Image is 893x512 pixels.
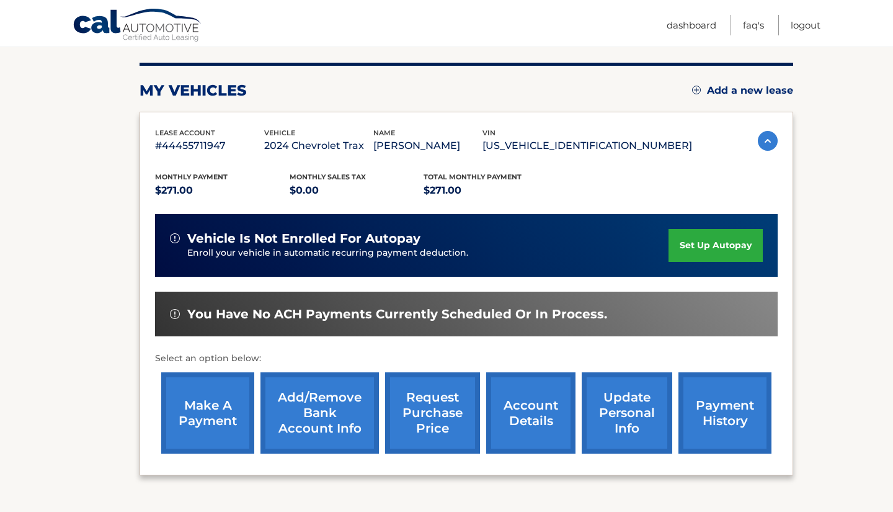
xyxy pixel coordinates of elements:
h2: my vehicles [140,81,247,100]
p: #44455711947 [155,137,264,155]
img: alert-white.svg [170,233,180,243]
a: set up autopay [669,229,763,262]
p: $0.00 [290,182,424,199]
p: Select an option below: [155,351,778,366]
p: [US_VEHICLE_IDENTIFICATION_NUMBER] [482,137,692,155]
p: $271.00 [424,182,558,199]
a: Add/Remove bank account info [260,372,379,454]
p: Enroll your vehicle in automatic recurring payment deduction. [187,246,669,260]
span: name [373,128,395,137]
a: account details [486,372,575,454]
span: vehicle [264,128,295,137]
p: $271.00 [155,182,290,199]
a: FAQ's [743,15,764,35]
img: alert-white.svg [170,309,180,319]
span: vin [482,128,495,137]
a: update personal info [582,372,672,454]
p: 2024 Chevrolet Trax [264,137,373,155]
img: add.svg [692,86,701,94]
span: Monthly Payment [155,173,228,181]
a: payment history [678,372,771,454]
span: Monthly sales Tax [290,173,366,181]
span: You have no ACH payments currently scheduled or in process. [187,307,607,322]
a: Logout [791,15,820,35]
img: accordion-active.svg [758,131,778,151]
a: Dashboard [667,15,716,35]
a: Cal Automotive [73,8,203,44]
span: Total Monthly Payment [424,173,522,181]
a: Add a new lease [692,84,793,97]
span: lease account [155,128,215,137]
a: request purchase price [385,372,480,454]
span: vehicle is not enrolled for autopay [187,231,420,246]
a: make a payment [161,372,254,454]
p: [PERSON_NAME] [373,137,482,155]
